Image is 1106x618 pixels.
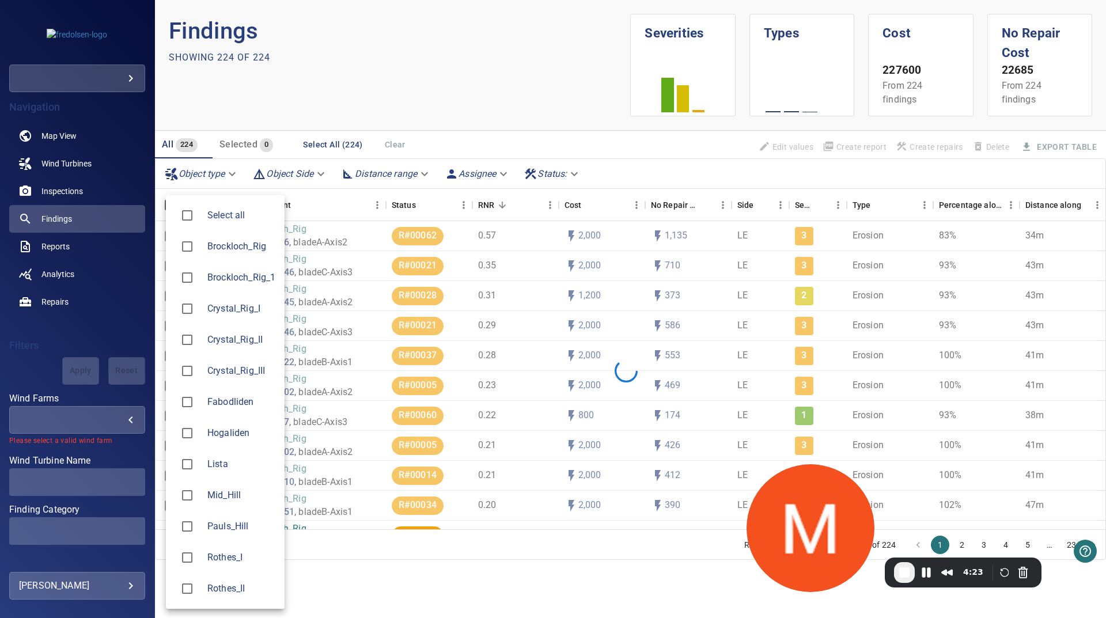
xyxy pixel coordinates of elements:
[175,266,199,290] span: Brockloch_Rig_1
[207,271,275,285] span: Brockloch_Rig_1
[207,520,275,533] div: Wind Farms Pauls_Hill
[175,390,199,414] span: Fabodliden
[207,395,275,409] div: Wind Farms Fabodliden
[207,208,275,222] span: Select all
[175,359,199,383] span: Crystal_Rig_III
[207,457,275,471] span: Lista
[207,426,275,440] span: Hogaliden
[207,364,275,378] span: Crystal_Rig_III
[207,426,275,440] div: Wind Farms Hogaliden
[207,333,275,347] span: Crystal_Rig_II
[175,545,199,570] span: Rothes_I
[207,240,275,253] span: Brockloch_Rig
[207,582,275,596] span: Rothes_II
[207,457,275,471] div: Wind Farms Lista
[175,577,199,601] span: Rothes_II
[175,297,199,321] span: Crystal_Rig_I
[207,302,275,316] div: Wind Farms Crystal_Rig_I
[175,328,199,352] span: Crystal_Rig_II
[175,514,199,539] span: Pauls_Hill
[207,488,275,502] div: Wind Farms Mid_Hill
[175,234,199,259] span: Brockloch_Rig
[207,520,275,533] span: Pauls_Hill
[207,582,275,596] div: Wind Farms Rothes_II
[207,551,275,564] span: Rothes_I
[207,488,275,502] span: Mid_Hill
[175,452,199,476] span: Lista
[207,333,275,347] div: Wind Farms Crystal_Rig_II
[207,240,275,253] div: Wind Farms Brockloch_Rig
[207,302,275,316] span: Crystal_Rig_I
[207,271,275,285] div: Wind Farms Brockloch_Rig_1
[175,483,199,507] span: Mid_Hill
[175,421,199,445] span: Hogaliden
[207,395,275,409] span: Fabodliden
[207,551,275,564] div: Wind Farms Rothes_I
[207,364,275,378] div: Wind Farms Crystal_Rig_III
